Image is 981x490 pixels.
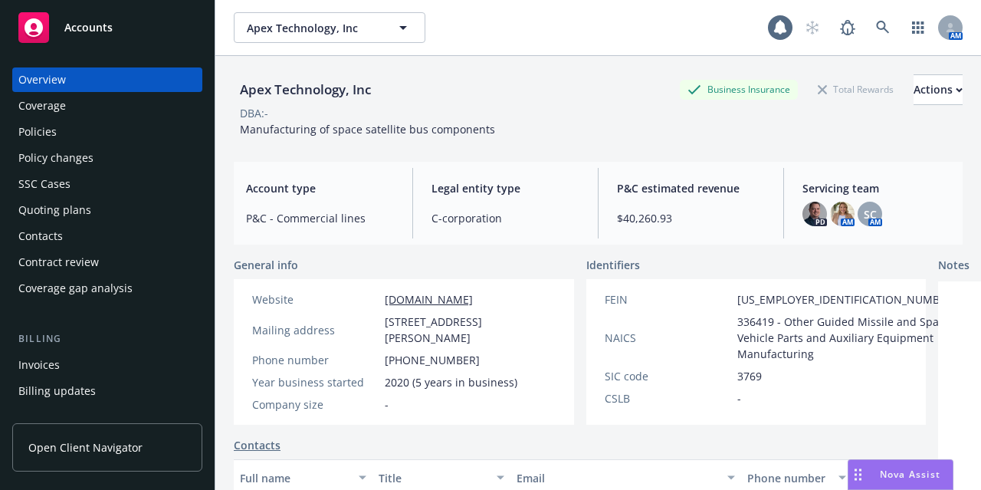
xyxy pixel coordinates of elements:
span: - [385,396,389,413]
div: Business Insurance [680,80,798,99]
span: 336419 - Other Guided Missile and Space Vehicle Parts and Auxiliary Equipment Manufacturing [737,314,956,362]
a: Invoices [12,353,202,377]
button: Actions [914,74,963,105]
span: Account type [246,180,394,196]
a: [DOMAIN_NAME] [385,292,473,307]
span: Servicing team [802,180,950,196]
div: Coverage gap analysis [18,276,133,301]
a: Overview [12,67,202,92]
div: Billing [12,331,202,347]
div: Invoices [18,353,60,377]
div: Total Rewards [810,80,901,99]
a: Policies [12,120,202,144]
div: CSLB [605,390,731,406]
img: photo [802,202,827,226]
span: General info [234,257,298,273]
span: [US_EMPLOYER_IDENTIFICATION_NUMBER] [737,291,956,307]
a: Account charges [12,405,202,429]
button: Apex Technology, Inc [234,12,425,43]
a: Contacts [12,224,202,248]
div: Website [252,291,379,307]
a: Accounts [12,6,202,49]
a: Policy changes [12,146,202,170]
div: Full name [240,470,349,486]
a: Start snowing [797,12,828,43]
div: Policies [18,120,57,144]
span: Nova Assist [880,468,940,481]
span: Legal entity type [431,180,579,196]
span: Open Client Navigator [28,439,143,455]
div: Title [379,470,488,486]
span: 3769 [737,368,762,384]
span: C-corporation [431,210,579,226]
div: DBA: - [240,105,268,121]
a: Quoting plans [12,198,202,222]
div: Phone number [252,352,379,368]
div: Phone number [747,470,828,486]
span: [STREET_ADDRESS][PERSON_NAME] [385,314,556,346]
a: SSC Cases [12,172,202,196]
img: photo [830,202,855,226]
span: Identifiers [586,257,640,273]
div: Contract review [18,250,99,275]
span: Manufacturing of space satellite bus components [240,122,495,136]
span: Accounts [64,21,113,34]
a: Switch app [903,12,933,43]
button: Nova Assist [848,459,953,490]
div: Policy changes [18,146,94,170]
span: 2020 (5 years in business) [385,374,517,390]
span: $40,260.93 [617,210,765,226]
div: Contacts [18,224,63,248]
a: Coverage gap analysis [12,276,202,301]
div: Overview [18,67,66,92]
span: [PHONE_NUMBER] [385,352,480,368]
a: Billing updates [12,379,202,403]
a: Report a Bug [832,12,863,43]
div: Drag to move [848,460,868,489]
div: Actions [914,75,963,104]
div: Quoting plans [18,198,91,222]
a: Search [868,12,898,43]
span: SC [864,206,877,222]
div: NAICS [605,330,731,346]
div: FEIN [605,291,731,307]
div: SIC code [605,368,731,384]
span: - [737,390,741,406]
div: Coverage [18,94,66,118]
div: Account charges [18,405,103,429]
a: Contract review [12,250,202,275]
span: Notes [938,257,970,275]
a: Contacts [234,437,281,453]
div: Year business started [252,374,379,390]
span: P&C - Commercial lines [246,210,394,226]
div: SSC Cases [18,172,71,196]
span: Apex Technology, Inc [247,20,379,36]
span: P&C estimated revenue [617,180,765,196]
div: Email [517,470,718,486]
div: Company size [252,396,379,413]
div: Billing updates [18,379,96,403]
a: Coverage [12,94,202,118]
div: Mailing address [252,322,379,338]
div: Apex Technology, Inc [234,80,377,100]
